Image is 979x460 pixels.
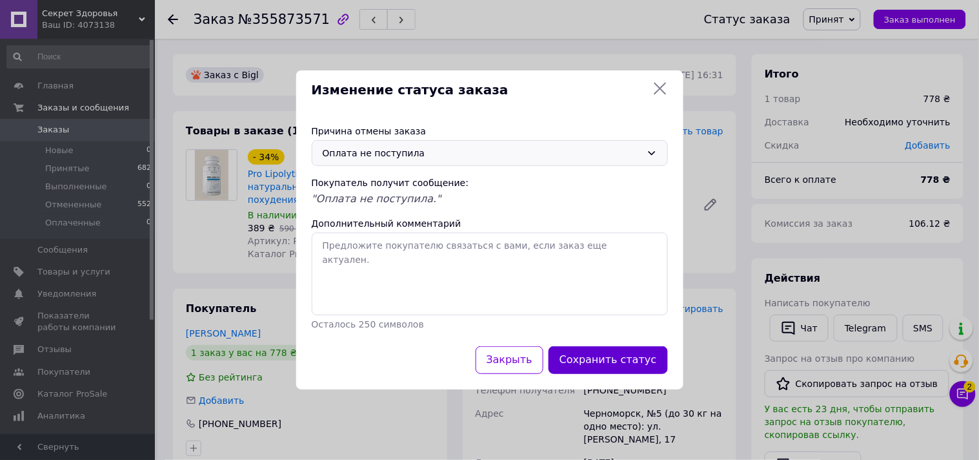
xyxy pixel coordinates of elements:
[549,346,668,374] button: Сохранить статус
[312,218,461,229] label: Дополнительный комментарий
[323,146,641,160] div: Оплата не поступила
[312,81,647,99] span: Изменение статуса заказа
[312,125,668,138] div: Причина отмены заказа
[312,176,668,189] div: Покупатель получит сообщение:
[312,193,441,205] span: "Оплата не поступила."
[476,346,543,374] button: Закрыть
[312,319,424,329] span: Осталось 250 символов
